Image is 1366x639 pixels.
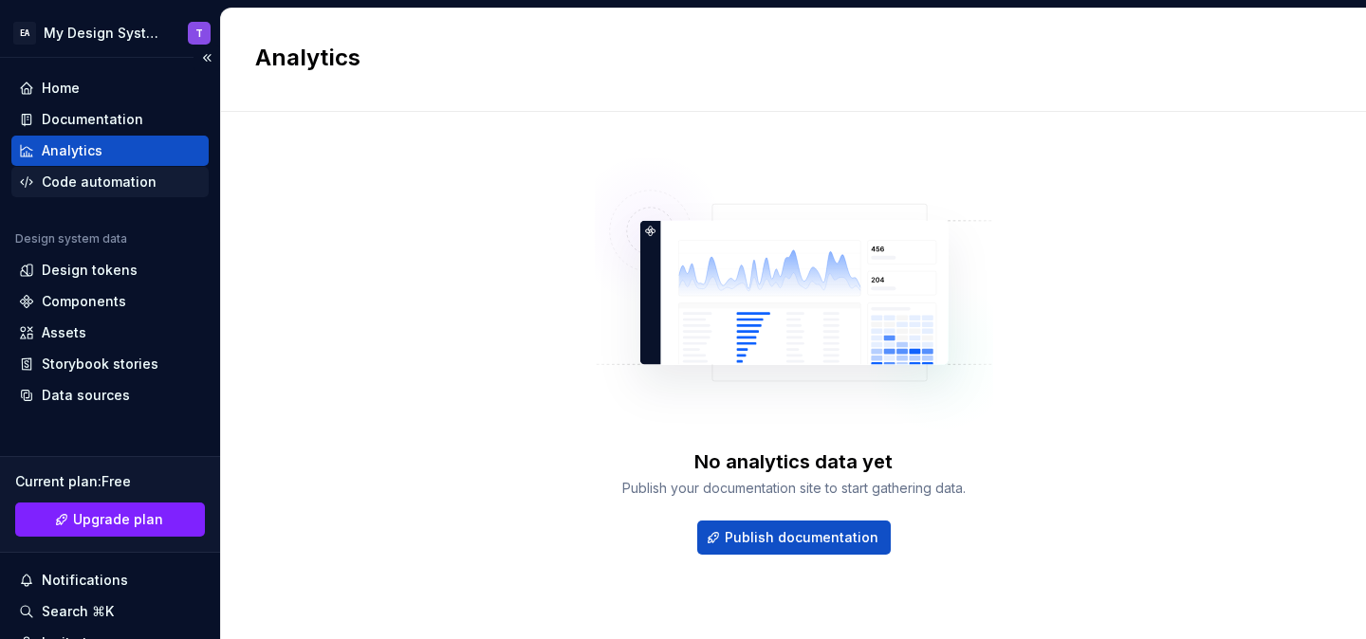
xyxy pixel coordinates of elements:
div: Design tokens [42,261,138,280]
div: T [195,26,203,41]
span: Upgrade plan [73,510,163,529]
div: Current plan : Free [15,472,205,491]
button: Publish documentation [697,520,891,555]
div: Storybook stories [42,355,158,374]
h2: Analytics [255,43,1309,73]
span: Publish documentation [725,528,878,547]
div: Assets [42,323,86,342]
div: Publish your documentation site to start gathering data. [622,479,966,498]
div: Documentation [42,110,143,129]
a: Storybook stories [11,349,209,379]
button: EAMy Design SystemT [4,12,216,53]
a: Design tokens [11,255,209,285]
a: Components [11,286,209,317]
a: Assets [11,318,209,348]
div: EA [13,22,36,45]
div: Home [42,79,80,98]
div: Design system data [15,231,127,246]
div: Analytics [42,141,102,160]
a: Documentation [11,104,209,135]
div: No analytics data yet [694,448,893,475]
button: Collapse sidebar [194,45,220,71]
div: Data sources [42,386,130,405]
a: Code automation [11,167,209,197]
a: Home [11,73,209,103]
div: Notifications [42,571,128,590]
div: Components [42,292,126,311]
button: Search ⌘K [11,596,209,627]
button: Notifications [11,565,209,595]
a: Data sources [11,380,209,411]
button: Upgrade plan [15,502,205,537]
a: Analytics [11,136,209,166]
div: Search ⌘K [42,602,114,621]
div: My Design System [44,24,165,43]
div: Code automation [42,173,157,192]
